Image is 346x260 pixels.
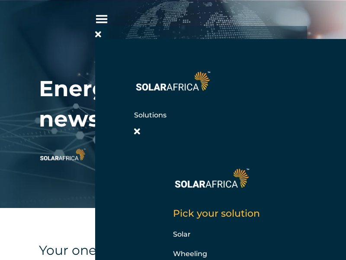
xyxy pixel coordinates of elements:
[95,13,108,26] span: hello
[173,250,207,258] a: Wheeling
[95,13,108,22] a: hello
[173,230,191,238] a: Solar
[134,111,167,119] a: Solutions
